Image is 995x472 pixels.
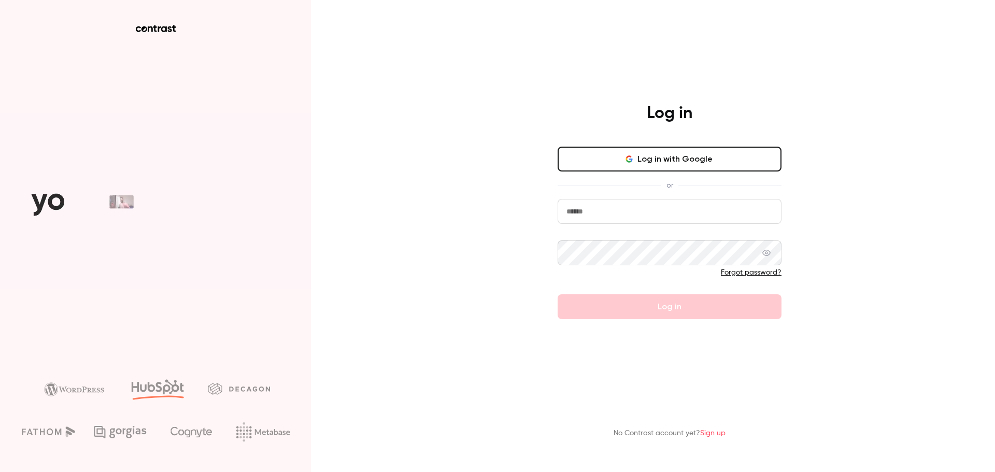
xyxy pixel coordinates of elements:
[647,103,692,124] h4: Log in
[721,269,781,276] a: Forgot password?
[661,180,678,191] span: or
[208,383,270,394] img: decagon
[558,147,781,171] button: Log in with Google
[700,430,726,437] a: Sign up
[614,428,726,439] p: No Contrast account yet?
